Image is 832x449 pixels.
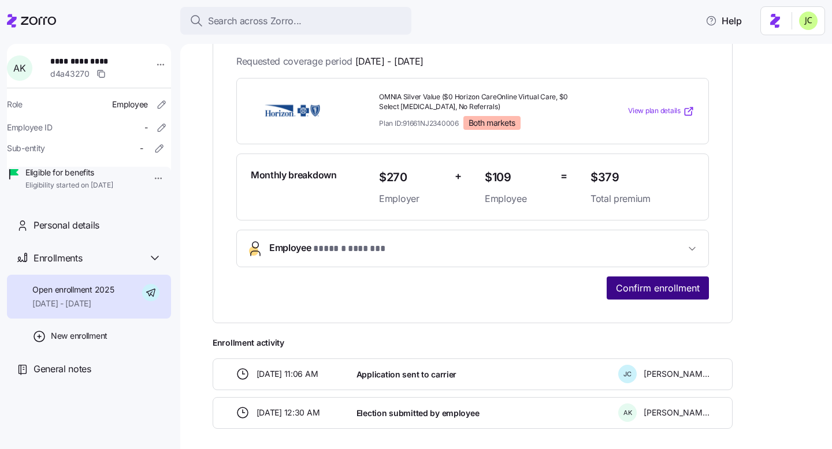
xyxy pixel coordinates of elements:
[50,68,90,80] span: d4a43270
[140,143,143,154] span: -
[13,63,25,73] span: A K
[616,281,700,295] span: Confirm enrollment
[628,106,681,117] span: View plan details
[485,168,551,187] span: $109
[379,92,581,112] span: OMNIA Silver Value ($0 Horizon CareOnline Virtual Care, $0 Select [MEDICAL_DATA], No Referrals)
[112,99,148,110] span: Employee
[628,106,694,117] a: View plan details
[356,407,480,419] span: Election submitted by employee
[7,122,53,133] span: Employee ID
[469,118,515,128] span: Both markets
[560,168,567,185] span: =
[25,181,113,190] span: Eligibility started on [DATE]
[51,330,107,342] span: New enrollment
[25,167,113,178] span: Eligible for benefits
[455,168,462,185] span: +
[34,251,82,265] span: Enrollments
[705,14,742,28] span: Help
[644,368,710,380] span: [PERSON_NAME]
[355,54,424,69] span: [DATE] - [DATE]
[34,218,99,233] span: Personal details
[144,122,148,133] span: -
[623,410,632,416] span: A K
[236,54,424,69] span: Requested coverage period
[644,407,710,418] span: [PERSON_NAME]
[251,98,334,125] img: Horizon BlueCross BlueShield of New Jersey
[379,118,459,128] span: Plan ID: 91661NJ2340006
[34,362,91,376] span: General notes
[208,14,302,28] span: Search across Zorro...
[7,99,23,110] span: Role
[623,371,632,377] span: J C
[590,192,694,206] span: Total premium
[257,368,318,380] span: [DATE] 11:06 AM
[32,298,114,309] span: [DATE] - [DATE]
[257,407,320,418] span: [DATE] 12:30 AM
[799,12,818,30] img: 0d5040ea9766abea509702906ec44285
[379,192,445,206] span: Employer
[269,241,388,256] span: Employee
[485,192,551,206] span: Employee
[696,9,751,32] button: Help
[356,369,456,380] span: Application sent to carrier
[251,168,337,182] span: Monthly breakdown
[607,276,709,300] button: Confirm enrollment
[32,284,114,295] span: Open enrollment 2025
[7,143,45,154] span: Sub-entity
[590,168,694,187] span: $379
[379,168,445,187] span: $270
[180,7,411,35] button: Search across Zorro...
[213,337,733,349] span: Enrollment activity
